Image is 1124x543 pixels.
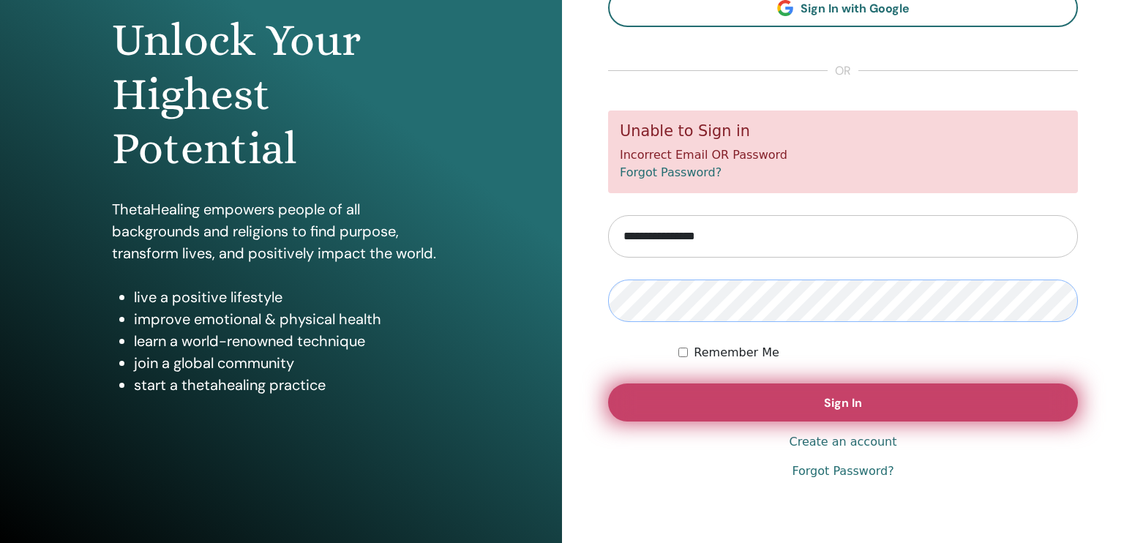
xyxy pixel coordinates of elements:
label: Remember Me [694,344,779,362]
span: Sign In [824,395,862,411]
span: or [828,62,858,80]
button: Sign In [608,383,1078,422]
li: live a positive lifestyle [134,286,450,308]
li: join a global community [134,352,450,374]
div: Keep me authenticated indefinitely or until I manually logout [678,344,1078,362]
a: Forgot Password? [620,165,722,179]
li: start a thetahealing practice [134,374,450,396]
a: Forgot Password? [792,463,893,480]
li: learn a world-renowned technique [134,330,450,352]
a: Create an account [789,433,896,451]
span: Sign In with Google [801,1,910,16]
h1: Unlock Your Highest Potential [112,13,450,176]
p: ThetaHealing empowers people of all backgrounds and religions to find purpose, transform lives, a... [112,198,450,264]
h5: Unable to Sign in [620,122,1066,141]
div: Incorrect Email OR Password [608,111,1078,193]
li: improve emotional & physical health [134,308,450,330]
